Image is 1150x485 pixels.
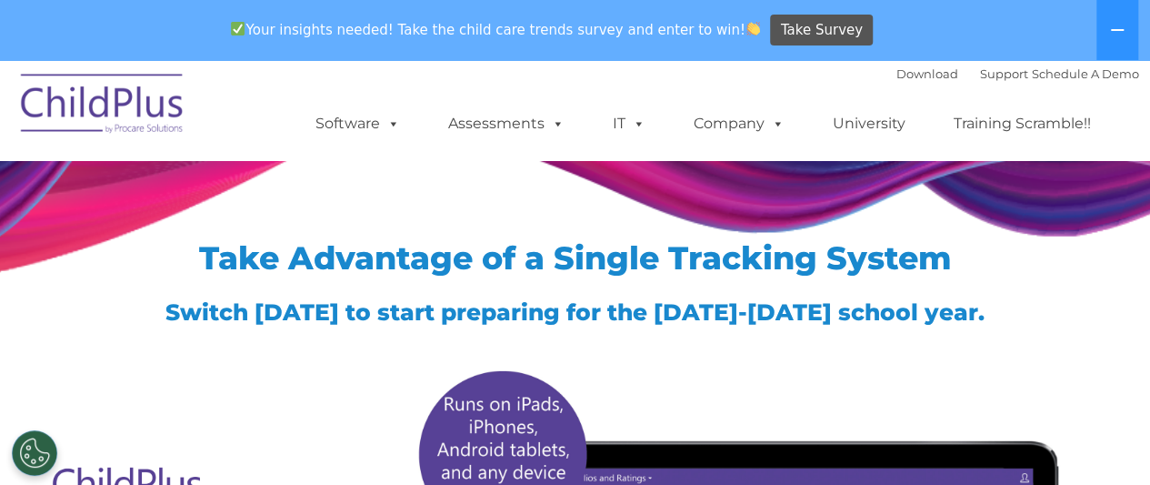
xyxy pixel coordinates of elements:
[595,106,664,142] a: IT
[199,238,952,278] span: Take Advantage of a Single Tracking System
[746,22,760,35] img: 👏
[980,66,1028,81] a: Support
[1059,398,1150,485] iframe: Chat Widget
[815,106,924,142] a: University
[12,61,194,152] img: ChildPlus by Procare Solutions
[297,106,418,142] a: Software
[781,15,863,46] span: Take Survey
[896,66,1139,81] font: |
[896,66,958,81] a: Download
[675,106,803,142] a: Company
[430,106,583,142] a: Assessments
[1032,66,1139,81] a: Schedule A Demo
[165,298,985,326] span: Switch [DATE] to start preparing for the [DATE]-[DATE] school year.
[231,22,245,35] img: ✅
[12,430,57,476] button: Cookies Settings
[935,106,1109,142] a: Training Scramble!!
[770,15,873,46] a: Take Survey
[224,12,768,47] span: Your insights needed! Take the child care trends survey and enter to win!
